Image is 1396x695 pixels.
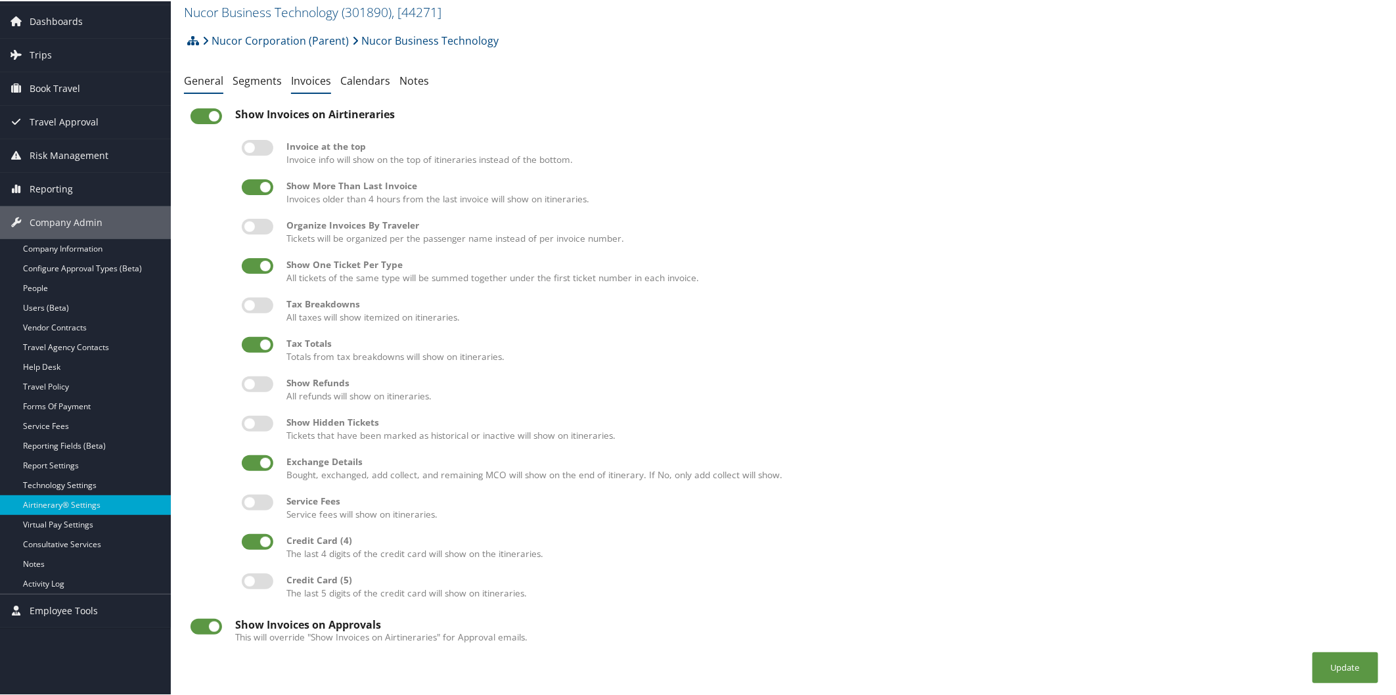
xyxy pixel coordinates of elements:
[30,71,80,104] span: Book Travel
[286,375,1375,388] div: Show Refunds
[286,375,1375,402] label: All refunds will show on itineraries.
[235,617,1382,629] div: Show Invoices on Approvals
[202,26,349,53] a: Nucor Corporation (Parent)
[30,138,108,171] span: Risk Management
[286,454,1375,481] label: Bought, exchanged, add collect, and remaining MCO will show on the end of itinerary. If No, only ...
[30,593,98,626] span: Employee Tools
[286,139,1375,152] div: Invoice at the top
[30,171,73,204] span: Reporting
[340,72,390,87] a: Calendars
[233,72,282,87] a: Segments
[30,37,52,70] span: Trips
[30,104,99,137] span: Travel Approval
[184,2,441,20] a: Nucor Business Technology
[30,205,102,238] span: Company Admin
[286,493,1375,520] label: Service fees will show on itineraries.
[1313,651,1378,682] button: Update
[286,217,1375,231] div: Organize Invoices By Traveler
[286,454,1375,467] div: Exchange Details
[286,178,1375,191] div: Show More Than Last Invoice
[342,2,392,20] span: ( 301890 )
[286,257,1375,270] div: Show One Ticket Per Type
[286,415,1375,428] div: Show Hidden Tickets
[399,72,429,87] a: Notes
[286,415,1375,441] label: Tickets that have been marked as historical or inactive will show on itineraries.
[291,72,331,87] a: Invoices
[286,296,1375,309] div: Tax Breakdowns
[30,4,83,37] span: Dashboards
[392,2,441,20] span: , [ 44271 ]
[286,572,1375,585] div: Credit Card (5)
[286,572,1375,599] label: The last 5 digits of the credit card will show on itineraries.
[286,217,1375,244] label: Tickets will be organized per the passenger name instead of per invoice number.
[286,493,1375,506] div: Service Fees
[286,336,1375,363] label: Totals from tax breakdowns will show on itineraries.
[286,296,1375,323] label: All taxes will show itemized on itineraries.
[352,26,499,53] a: Nucor Business Technology
[286,139,1375,166] label: Invoice info will show on the top of itineraries instead of the bottom.
[235,107,1382,119] div: Show Invoices on Airtineraries
[286,336,1375,349] div: Tax Totals
[286,533,1375,546] div: Credit Card (4)
[286,257,1375,284] label: All tickets of the same type will be summed together under the first ticket number in each invoice.
[286,178,1375,205] label: Invoices older than 4 hours from the last invoice will show on itineraries.
[235,629,1382,642] label: This will override "Show Invoices on Airtineraries" for Approval emails.
[286,533,1375,560] label: The last 4 digits of the credit card will show on the itineraries.
[184,72,223,87] a: General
